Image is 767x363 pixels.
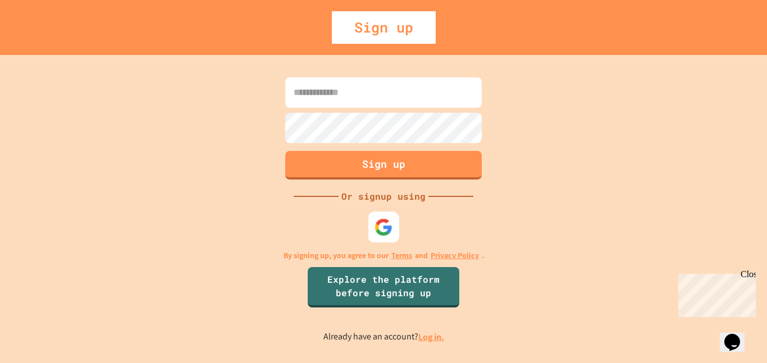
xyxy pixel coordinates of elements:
p: By signing up, you agree to our and . [284,250,484,261]
div: Chat with us now!Close [4,4,77,71]
a: Terms [391,250,412,261]
a: Privacy Policy [431,250,479,261]
button: Sign up [285,151,482,180]
a: Log in. [418,331,444,343]
div: Sign up [332,11,436,44]
a: Explore the platform before signing up [308,267,459,307]
iframe: chat widget [674,269,756,317]
iframe: chat widget [720,318,756,352]
div: Or signup using [339,190,428,203]
p: Already have an account? [323,330,444,344]
img: google-icon.svg [375,218,393,236]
